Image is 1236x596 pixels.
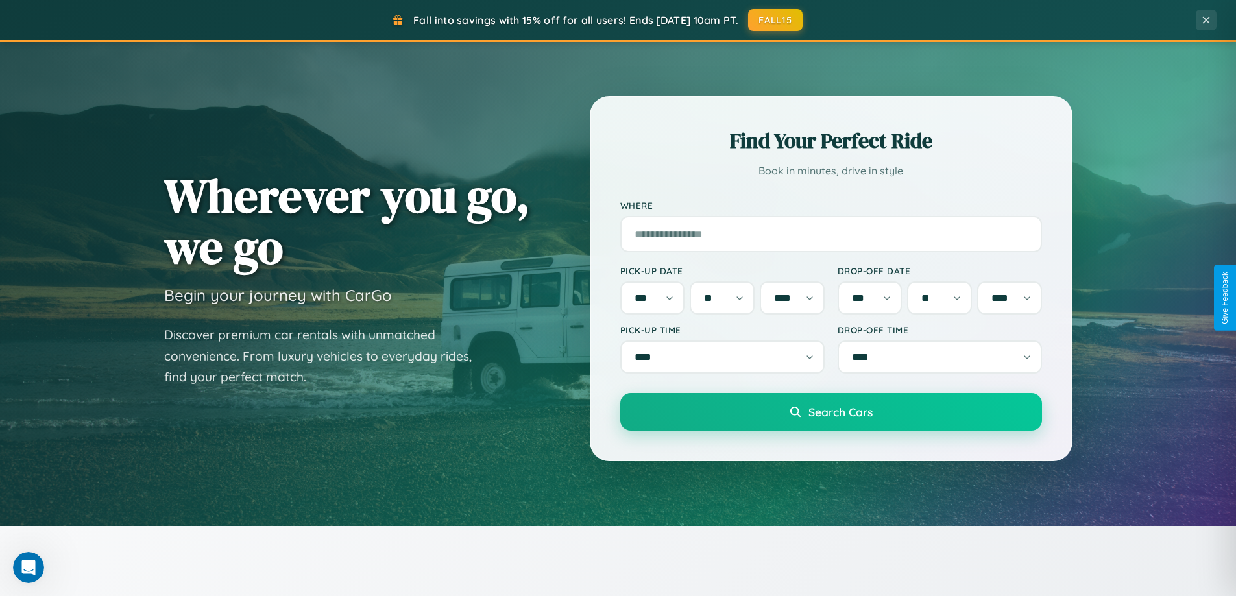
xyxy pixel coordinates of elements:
[748,9,803,31] button: FALL15
[808,405,873,419] span: Search Cars
[13,552,44,583] iframe: Intercom live chat
[838,265,1042,276] label: Drop-off Date
[838,324,1042,335] label: Drop-off Time
[164,285,392,305] h3: Begin your journey with CarGo
[620,200,1042,211] label: Where
[620,393,1042,431] button: Search Cars
[620,324,825,335] label: Pick-up Time
[620,161,1042,180] p: Book in minutes, drive in style
[1220,272,1230,324] div: Give Feedback
[620,126,1042,155] h2: Find Your Perfect Ride
[413,14,738,27] span: Fall into savings with 15% off for all users! Ends [DATE] 10am PT.
[620,265,825,276] label: Pick-up Date
[164,170,530,272] h1: Wherever you go, we go
[164,324,489,388] p: Discover premium car rentals with unmatched convenience. From luxury vehicles to everyday rides, ...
